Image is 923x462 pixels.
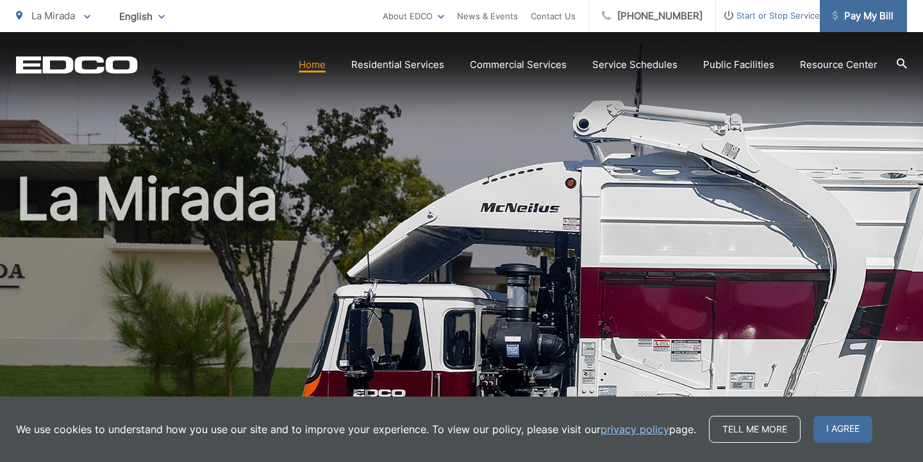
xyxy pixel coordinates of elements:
[709,416,801,443] a: Tell me more
[351,57,444,73] a: Residential Services
[383,8,444,24] a: About EDCO
[601,422,669,437] a: privacy policy
[592,57,678,73] a: Service Schedules
[833,8,894,24] span: Pay My Bill
[299,57,326,73] a: Home
[31,10,75,22] span: La Mirada
[110,5,174,28] span: English
[703,57,774,73] a: Public Facilities
[470,57,567,73] a: Commercial Services
[813,416,872,443] span: I agree
[531,8,576,24] a: Contact Us
[16,56,138,74] a: EDCD logo. Return to the homepage.
[457,8,518,24] a: News & Events
[16,422,696,437] p: We use cookies to understand how you use our site and to improve your experience. To view our pol...
[800,57,877,73] a: Resource Center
